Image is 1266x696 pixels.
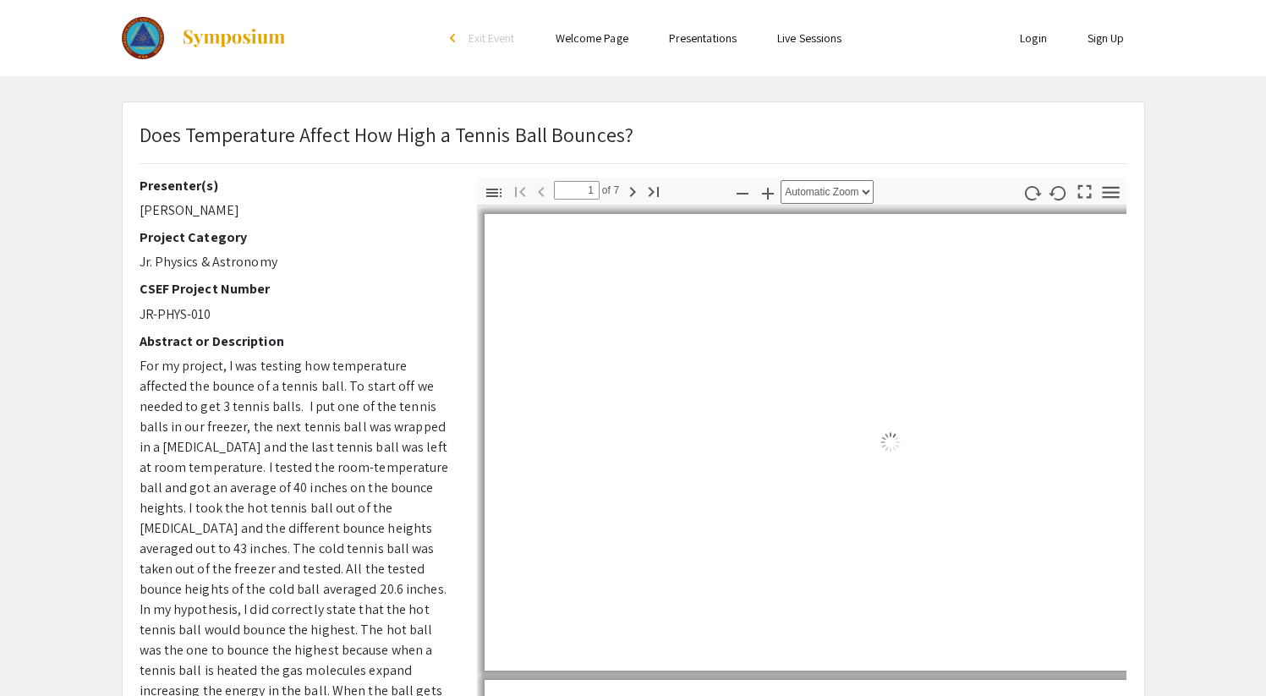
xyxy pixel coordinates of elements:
[450,33,460,43] div: arrow_back_ios
[1020,30,1047,46] a: Login
[140,304,452,325] p: JR-PHYS-010
[480,180,508,205] button: Toggle Sidebar
[618,178,647,203] button: Next Page
[469,30,515,46] span: Exit Event
[1017,180,1046,205] button: Rotate Clockwise
[728,180,757,205] button: Zoom Out
[1088,30,1125,46] a: Sign Up
[1044,180,1072,205] button: Rotate Anti-Clockwise
[1070,178,1099,202] button: Switch to Presentation Mode
[754,180,782,205] button: Zoom In
[1096,180,1125,205] button: Tools
[554,181,600,200] input: Page
[781,180,874,204] select: Zoom
[140,119,634,150] p: Does Temperature Affect How High a Tennis Ball Bounces?
[600,181,620,200] span: of 7
[777,30,841,46] a: Live Sessions
[140,178,452,194] h2: Presenter(s)
[140,333,452,349] h2: Abstract or Description
[181,28,287,48] img: Symposium by ForagerOne
[669,30,737,46] a: Presentations
[122,17,165,59] img: The 2023 Colorado Science & Engineering Fair
[140,252,452,272] p: Jr. Physics & Astronomy
[13,620,72,683] iframe: Chat
[122,17,288,59] a: The 2023 Colorado Science & Engineering Fair
[140,229,452,245] h2: Project Category
[506,178,534,203] button: Go to First Page
[639,178,668,203] button: Go to Last Page
[140,200,452,221] p: [PERSON_NAME]
[527,178,556,203] button: Previous Page
[140,281,452,297] h2: CSEF Project Number
[556,30,628,46] a: Welcome Page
